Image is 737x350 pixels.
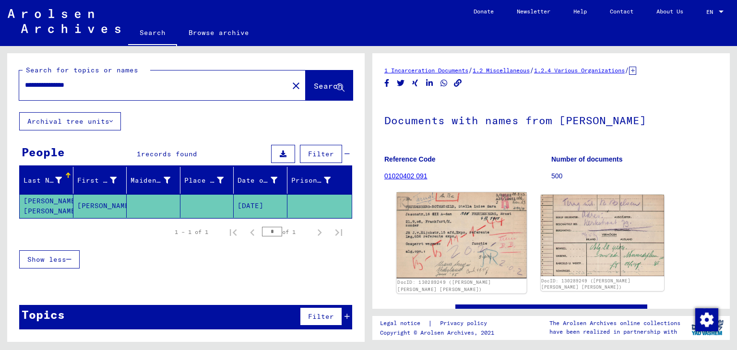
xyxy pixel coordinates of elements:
[19,112,121,130] button: Archival tree units
[291,175,331,186] div: Prisoner #
[689,315,725,339] img: yv_logo.png
[549,319,680,327] p: The Arolsen Archives online collections
[243,222,262,242] button: Previous page
[20,194,73,218] mat-cell: [PERSON_NAME] [PERSON_NAME]
[180,167,234,194] mat-header-cell: Place of Birth
[308,150,334,158] span: Filter
[384,172,428,180] a: 01020402 091
[27,255,66,264] span: Show less
[541,195,665,276] img: 002.jpg
[439,77,449,89] button: Share on WhatsApp
[625,66,629,74] span: /
[530,66,534,74] span: /
[300,145,342,163] button: Filter
[300,307,342,326] button: Filter
[8,9,120,33] img: Arolsen_neg.svg
[234,194,287,218] mat-cell: [DATE]
[177,21,261,44] a: Browse archive
[238,173,289,188] div: Date of Birth
[397,192,526,278] img: 001.jpg
[534,67,625,74] a: 1.2.4 Various Organizations
[22,143,65,161] div: People
[77,175,117,186] div: First Name
[73,194,127,218] mat-cell: [PERSON_NAME]
[453,77,463,89] button: Copy link
[314,81,343,91] span: Search
[224,222,243,242] button: First page
[380,318,499,328] div: |
[380,328,499,337] p: Copyright © Arolsen Archives, 2021
[262,227,310,236] div: of 1
[410,77,420,89] button: Share on Xing
[695,308,718,331] img: Change consent
[286,76,306,95] button: Clear
[24,173,74,188] div: Last Name
[380,318,428,328] a: Legal notice
[26,66,138,74] mat-label: Search for topics or names
[290,80,302,92] mat-icon: close
[175,228,208,236] div: 1 – 1 of 1
[384,67,468,74] a: 1 Incarceration Documents
[141,150,197,158] span: records found
[706,9,717,15] span: EN
[551,155,623,163] b: Number of documents
[287,167,352,194] mat-header-cell: Prisoner #
[291,173,343,188] div: Prisoner #
[541,278,630,290] a: DocID: 130289249 ([PERSON_NAME] [PERSON_NAME] [PERSON_NAME])
[234,167,287,194] mat-header-cell: Date of Birth
[425,77,435,89] button: Share on LinkedIn
[19,250,80,268] button: Show less
[306,70,353,100] button: Search
[432,318,499,328] a: Privacy policy
[238,175,277,186] div: Date of Birth
[184,173,236,188] div: Place of Birth
[308,312,334,321] span: Filter
[77,173,129,188] div: First Name
[131,173,182,188] div: Maiden Name
[382,77,392,89] button: Share on Facebook
[310,222,329,242] button: Next page
[24,175,62,186] div: Last Name
[127,167,180,194] mat-header-cell: Maiden Name
[384,98,718,140] h1: Documents with names from [PERSON_NAME]
[128,21,177,46] a: Search
[22,306,65,323] div: Topics
[549,327,680,336] p: have been realized in partnership with
[478,308,625,318] a: See comments created before [DATE]
[73,167,127,194] mat-header-cell: First Name
[131,175,170,186] div: Maiden Name
[384,155,436,163] b: Reference Code
[184,175,224,186] div: Place of Birth
[551,171,718,181] p: 500
[329,222,348,242] button: Last page
[396,77,406,89] button: Share on Twitter
[397,280,491,292] a: DocID: 130289249 ([PERSON_NAME] [PERSON_NAME] [PERSON_NAME])
[137,150,141,158] span: 1
[473,67,530,74] a: 1.2 Miscellaneous
[468,66,473,74] span: /
[20,167,73,194] mat-header-cell: Last Name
